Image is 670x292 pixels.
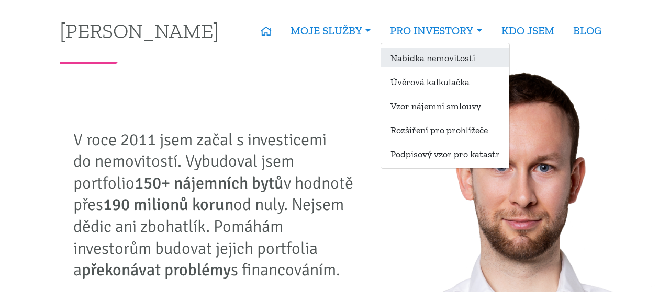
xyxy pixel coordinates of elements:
[381,19,492,43] a: PRO INVESTORY
[381,120,509,139] a: Rozšíření pro prohlížeče
[73,129,361,281] p: V roce 2011 jsem začal s investicemi do nemovitostí. Vybudoval jsem portfolio v hodnotě přes od n...
[135,173,284,193] strong: 150+ nájemních bytů
[82,260,231,280] strong: překonávat problémy
[564,19,611,43] a: BLOG
[103,194,233,215] strong: 190 milionů korun
[381,72,509,91] a: Úvěrová kalkulačka
[381,48,509,67] a: Nabídka nemovitostí
[381,96,509,115] a: Vzor nájemní smlouvy
[492,19,564,43] a: KDO JSEM
[60,20,219,41] a: [PERSON_NAME]
[381,144,509,163] a: Podpisový vzor pro katastr
[281,19,381,43] a: MOJE SLUŽBY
